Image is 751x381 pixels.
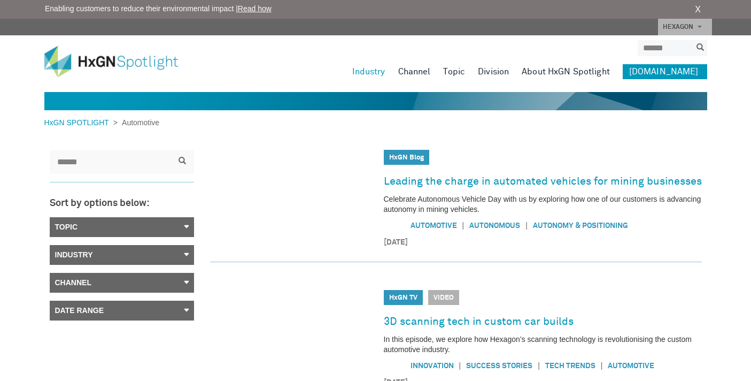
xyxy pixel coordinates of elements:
[520,220,533,231] span: |
[522,64,610,79] a: About HxGN Spotlight
[45,3,272,14] span: Enabling customers to reduce their environmental impact |
[238,4,272,13] a: Read how
[384,334,702,355] p: In this episode, we explore how Hexagon’s scanning technology is revolutionising the custom autom...
[428,290,459,305] span: Video
[384,313,574,330] a: 3D scanning tech in custom car builds
[469,222,520,230] a: Autonomous
[545,362,595,370] a: Tech Trends
[454,360,467,371] span: |
[608,362,654,370] a: Automotive
[389,154,424,161] a: HxGN Blog
[50,301,194,321] a: Date Range
[695,3,701,16] a: X
[466,362,532,370] a: Success Stories
[411,362,454,370] a: Innovation
[443,64,465,79] a: Topic
[384,173,702,190] a: Leading the charge in automated vehicles for mining businesses
[50,245,194,265] a: Industry
[658,19,712,35] a: HEXAGON
[50,199,194,209] h3: Sort by options below:
[44,117,160,128] div: >
[352,64,385,79] a: Industry
[384,237,702,248] time: [DATE]
[50,273,194,293] a: Channel
[532,360,545,371] span: |
[50,217,194,237] a: Topic
[623,64,707,79] a: [DOMAIN_NAME]
[398,64,431,79] a: Channel
[44,118,113,127] a: HxGN SPOTLIGHT
[384,194,702,215] p: Celebrate Autonomous Vehicle Day with us by exploring how one of our customers is advancing auton...
[595,360,608,371] span: |
[533,222,628,230] a: Autonomy & Positioning
[457,220,470,231] span: |
[411,222,457,230] a: Automotive
[44,46,194,77] img: HxGN Spotlight
[118,118,159,127] span: Automotive
[389,294,417,301] a: HxGN TV
[478,64,509,79] a: Division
